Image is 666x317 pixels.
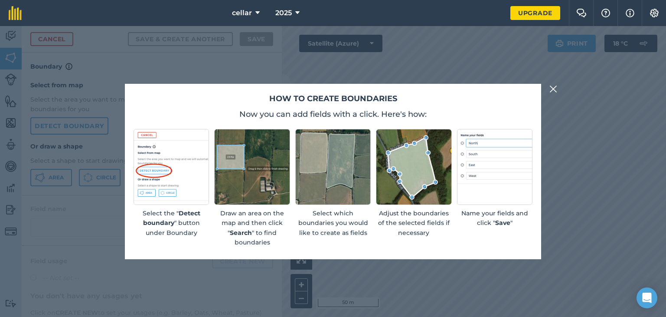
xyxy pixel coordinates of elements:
[232,8,252,18] span: cellar
[275,8,292,18] span: 2025
[134,108,532,120] p: Now you can add fields with a click. Here's how:
[376,208,451,238] p: Adjust the boundaries of the selected fields if necessary
[626,8,634,18] img: svg+xml;base64,PHN2ZyB4bWxucz0iaHR0cDovL3d3dy53My5vcmcvMjAwMC9zdmciIHdpZHRoPSIxNyIgaGVpZ2h0PSIxNy...
[601,9,611,17] img: A question mark icon
[376,129,451,205] img: Screenshot of an editable boundary
[510,6,560,20] a: Upgrade
[214,208,290,248] p: Draw an area on the map and then click " " to find boundaries
[457,208,532,228] p: Name your fields and click " "
[457,129,532,205] img: placeholder
[649,9,659,17] img: A cog icon
[134,92,532,105] h2: How to create boundaries
[295,208,371,238] p: Select which boundaries you would like to create as fields
[576,9,587,17] img: Two speech bubbles overlapping with the left bubble in the forefront
[230,229,252,237] strong: Search
[214,129,290,205] img: Screenshot of an rectangular area drawn on a map
[134,208,209,238] p: Select the " " button under Boundary
[495,219,510,227] strong: Save
[637,287,657,308] div: Open Intercom Messenger
[295,129,371,205] img: Screenshot of selected fields
[549,84,557,94] img: svg+xml;base64,PHN2ZyB4bWxucz0iaHR0cDovL3d3dy53My5vcmcvMjAwMC9zdmciIHdpZHRoPSIyMiIgaGVpZ2h0PSIzMC...
[9,6,22,20] img: fieldmargin Logo
[134,129,209,205] img: Screenshot of detect boundary button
